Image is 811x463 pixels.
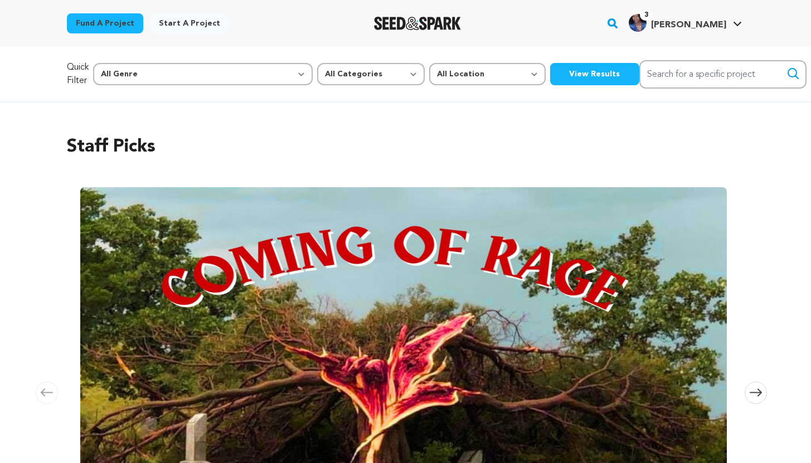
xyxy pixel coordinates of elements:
[374,17,462,30] a: Seed&Spark Homepage
[627,12,744,35] span: Sonya L.'s Profile
[374,17,462,30] img: Seed&Spark Logo Dark Mode
[640,9,653,21] span: 3
[629,14,726,32] div: Sonya L.'s Profile
[67,61,89,87] p: Quick Filter
[67,13,143,33] a: Fund a project
[651,21,726,30] span: [PERSON_NAME]
[67,134,745,160] h2: Staff Picks
[629,14,647,32] img: 94fce1cf197e6e01.jpg
[550,63,639,85] button: View Results
[639,60,807,89] input: Search for a specific project
[150,13,229,33] a: Start a project
[627,12,744,32] a: Sonya L.'s Profile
